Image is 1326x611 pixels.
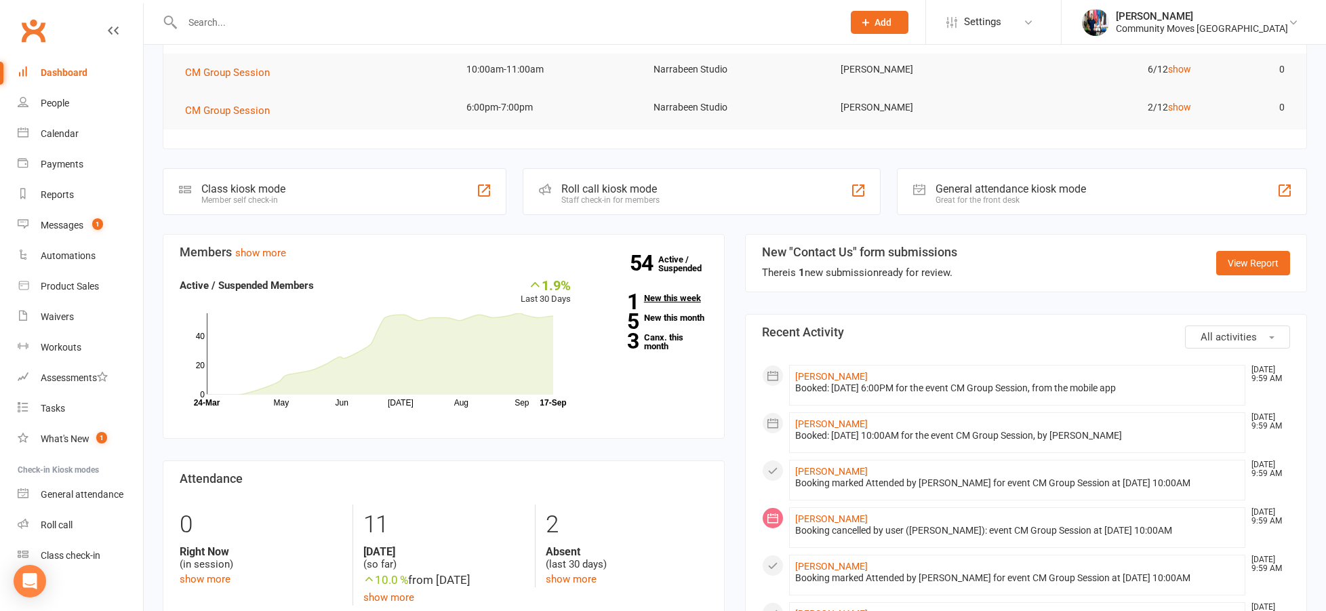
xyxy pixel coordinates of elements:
button: Add [851,11,908,34]
div: Booking marked Attended by [PERSON_NAME] for event CM Group Session at [DATE] 10:00AM [795,477,1239,489]
div: What's New [41,433,89,444]
div: People [41,98,69,109]
a: [PERSON_NAME] [795,418,868,429]
a: People [18,88,143,119]
span: 10.0 % [363,573,408,587]
h3: Attendance [180,472,708,486]
a: 54Active / Suspended [658,245,718,283]
div: Booked: [DATE] 6:00PM for the event CM Group Session, from the mobile app [795,382,1239,394]
div: Assessments [41,372,108,383]
span: 1 [96,432,107,444]
a: Payments [18,149,143,180]
h3: Recent Activity [762,326,1290,339]
strong: 3 [591,331,639,351]
div: Last 30 Days [521,277,571,307]
img: thumb_image1633145819.png [1082,9,1109,36]
span: CM Group Session [185,66,270,79]
div: 11 [363,505,525,545]
div: Workouts [41,342,81,353]
h3: New "Contact Us" form submissions [762,245,957,259]
div: 2 [546,505,708,545]
a: show more [235,247,286,259]
td: 6:00pm-7:00pm [454,92,641,123]
div: Reports [41,189,74,200]
a: Workouts [18,332,143,363]
div: Dashboard [41,67,87,78]
button: CM Group Session [185,102,279,119]
a: [PERSON_NAME] [795,371,868,382]
div: Roll call [41,519,73,530]
div: Community Moves [GEOGRAPHIC_DATA] [1116,22,1288,35]
a: show more [546,573,597,585]
strong: [DATE] [363,545,525,558]
a: Class kiosk mode [18,540,143,571]
div: 0 [180,505,342,545]
div: Booking cancelled by user ([PERSON_NAME]): event CM Group Session at [DATE] 10:00AM [795,525,1239,536]
span: All activities [1201,331,1257,343]
time: [DATE] 9:59 AM [1245,555,1289,573]
a: Waivers [18,302,143,332]
div: Open Intercom Messenger [14,565,46,597]
time: [DATE] 9:59 AM [1245,366,1289,383]
button: CM Group Session [185,64,279,81]
strong: 1 [591,292,639,312]
a: Messages 1 [18,210,143,241]
h3: Members [180,245,708,259]
a: show [1168,102,1191,113]
div: Booking marked Attended by [PERSON_NAME] for event CM Group Session at [DATE] 10:00AM [795,572,1239,584]
td: 0 [1203,92,1297,123]
td: 0 [1203,54,1297,85]
a: Product Sales [18,271,143,302]
strong: Absent [546,545,708,558]
div: Waivers [41,311,74,322]
div: Class kiosk mode [201,182,285,195]
a: show [1168,64,1191,75]
div: Messages [41,220,83,231]
a: Tasks [18,393,143,424]
div: 1.9% [521,277,571,292]
a: What's New1 [18,424,143,454]
td: [PERSON_NAME] [828,54,1016,85]
div: from [DATE] [363,571,525,589]
div: (last 30 days) [546,545,708,571]
div: Staff check-in for members [561,195,660,205]
a: Dashboard [18,58,143,88]
time: [DATE] 9:59 AM [1245,460,1289,478]
a: [PERSON_NAME] [795,466,868,477]
div: Booked: [DATE] 10:00AM for the event CM Group Session, by [PERSON_NAME] [795,430,1239,441]
div: Class check-in [41,550,100,561]
a: Clubworx [16,14,50,47]
td: 10:00am-11:00am [454,54,641,85]
a: View Report [1216,251,1290,275]
div: Roll call kiosk mode [561,182,660,195]
td: 6/12 [1016,54,1203,85]
div: Member self check-in [201,195,285,205]
span: CM Group Session [185,104,270,117]
a: 3Canx. this month [591,333,708,351]
div: (so far) [363,545,525,571]
a: Roll call [18,510,143,540]
div: General attendance [41,489,123,500]
div: General attendance kiosk mode [936,182,1086,195]
a: 5New this month [591,313,708,322]
td: Narrabeen Studio [641,92,828,123]
div: Calendar [41,128,79,139]
a: Automations [18,241,143,271]
strong: Right Now [180,545,342,558]
div: Automations [41,250,96,261]
span: Settings [964,7,1001,37]
a: Assessments [18,363,143,393]
strong: 1 [799,267,805,279]
div: Tasks [41,403,65,414]
strong: 54 [630,253,658,273]
td: [PERSON_NAME] [828,92,1016,123]
div: Payments [41,159,83,170]
button: All activities [1185,326,1290,349]
td: 2/12 [1016,92,1203,123]
a: General attendance kiosk mode [18,479,143,510]
div: [PERSON_NAME] [1116,10,1288,22]
input: Search... [178,13,833,32]
a: show more [180,573,230,585]
span: Add [875,17,891,28]
div: Great for the front desk [936,195,1086,205]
